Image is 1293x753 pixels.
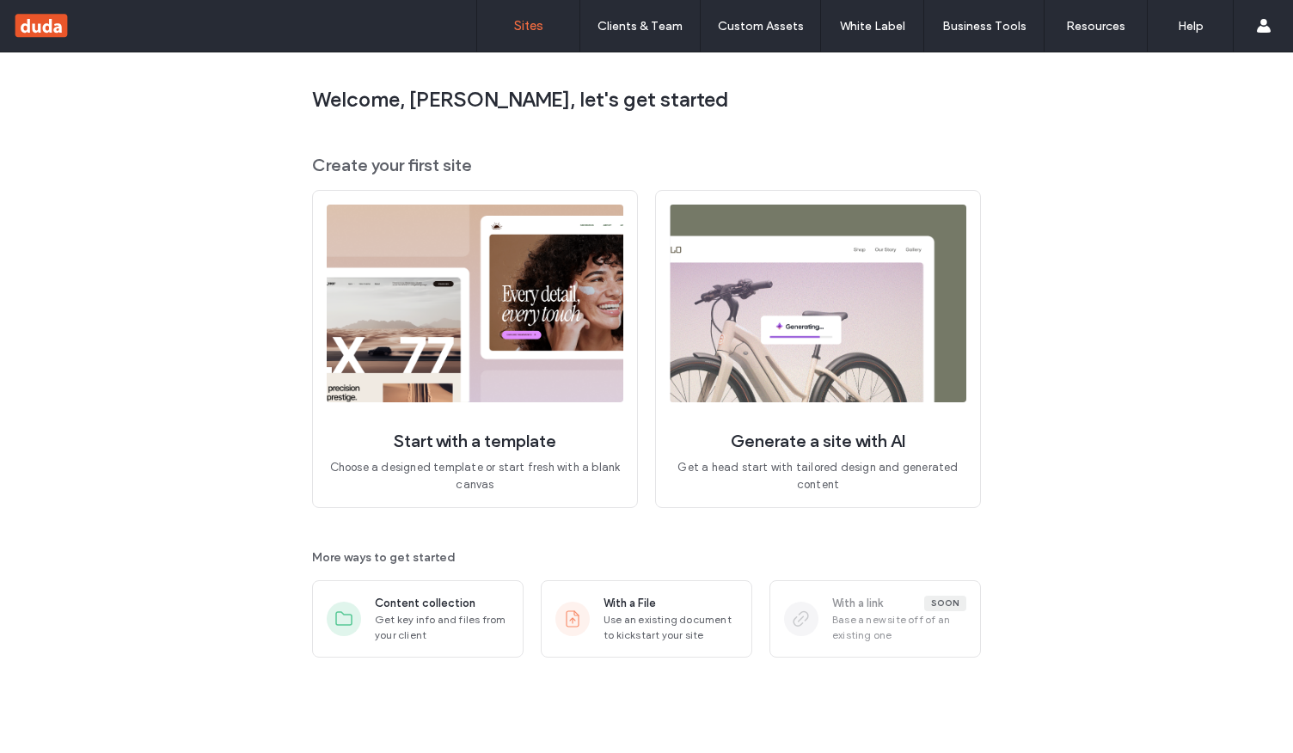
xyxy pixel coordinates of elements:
[327,205,623,402] img: quickStart1.png
[832,595,883,612] span: With a link
[312,190,638,508] div: Start with a templateChoose a designed template or start fresh with a blank canvas
[832,612,966,643] span: Base a new site off of an existing one
[514,18,543,34] label: Sites
[942,19,1026,34] label: Business Tools
[1178,19,1204,34] label: Help
[327,459,623,493] span: Choose a designed template or start fresh with a blank canvas
[670,459,966,493] span: Get a head start with tailored design and generated content
[312,580,524,658] div: Content collectionGet key info and files from your client
[597,19,683,34] label: Clients & Team
[312,87,981,113] span: Welcome, [PERSON_NAME], let's get started
[718,19,804,34] label: Custom Assets
[394,430,556,452] span: Start with a template
[312,549,981,566] span: More ways to get started
[840,19,905,34] label: White Label
[604,595,656,612] span: With a File
[655,190,981,508] div: Generate a site with AIGet a head start with tailored design and generated content
[731,430,905,452] span: Generate a site with AI
[541,580,752,658] div: With a FileUse an existing document to kickstart your site
[1066,19,1125,34] label: Resources
[604,612,738,643] span: Use an existing document to kickstart your site
[312,154,981,176] span: Create your first site
[769,580,981,658] div: With a linkSoonBase a new site off of an existing one
[924,596,966,611] div: Soon
[375,595,475,612] span: Content collection
[670,205,966,402] img: quickStart2.png
[375,612,509,643] span: Get key info and files from your client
